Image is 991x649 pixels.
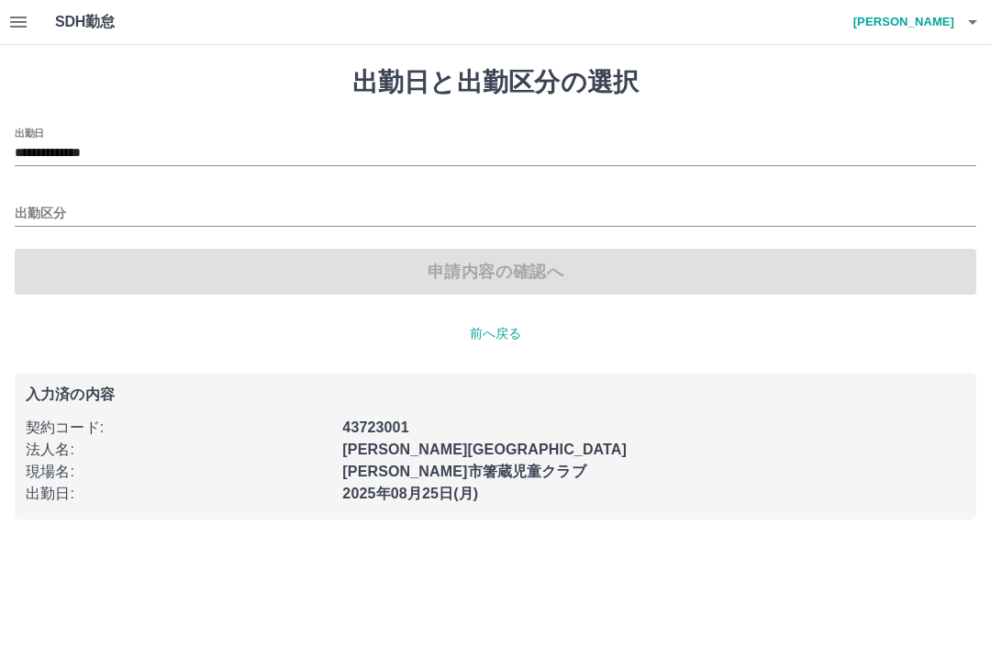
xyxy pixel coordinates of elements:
[26,417,331,439] p: 契約コード :
[342,486,478,501] b: 2025年08月25日(月)
[26,483,331,505] p: 出勤日 :
[15,67,976,98] h1: 出勤日と出勤区分の選択
[342,442,627,457] b: [PERSON_NAME][GEOGRAPHIC_DATA]
[26,439,331,461] p: 法人名 :
[26,461,331,483] p: 現場名 :
[26,387,965,402] p: 入力済の内容
[342,464,585,479] b: [PERSON_NAME]市箸蔵児童クラブ
[15,126,44,140] label: 出勤日
[15,324,976,343] p: 前へ戻る
[342,420,408,435] b: 43723001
